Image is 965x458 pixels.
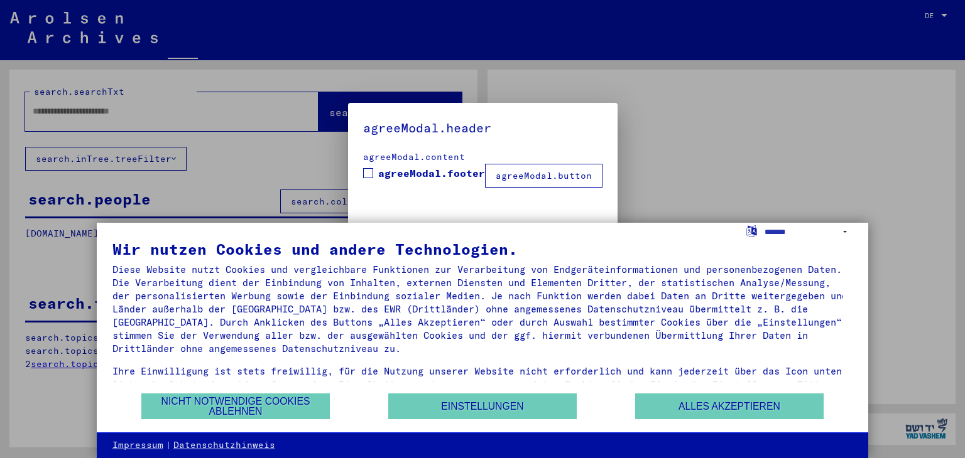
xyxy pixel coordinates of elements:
div: Wir nutzen Cookies und andere Technologien. [112,242,853,257]
a: Impressum [112,439,163,452]
select: Sprache auswählen [765,223,853,241]
button: Nicht notwendige Cookies ablehnen [141,393,330,419]
button: Alles akzeptieren [635,393,824,419]
a: Datenschutzhinweis [173,439,275,452]
label: Sprache auswählen [745,225,758,237]
div: agreeModal.content [363,151,602,164]
span: agreeModal.footer [378,166,485,181]
div: Diese Website nutzt Cookies und vergleichbare Funktionen zur Verarbeitung von Endgeräteinformatio... [112,263,853,355]
button: Einstellungen [388,393,577,419]
button: agreeModal.button [485,164,602,188]
div: Ihre Einwilligung ist stets freiwillig, für die Nutzung unserer Website nicht erforderlich und ka... [112,365,853,404]
h5: agreeModal.header [363,118,602,138]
